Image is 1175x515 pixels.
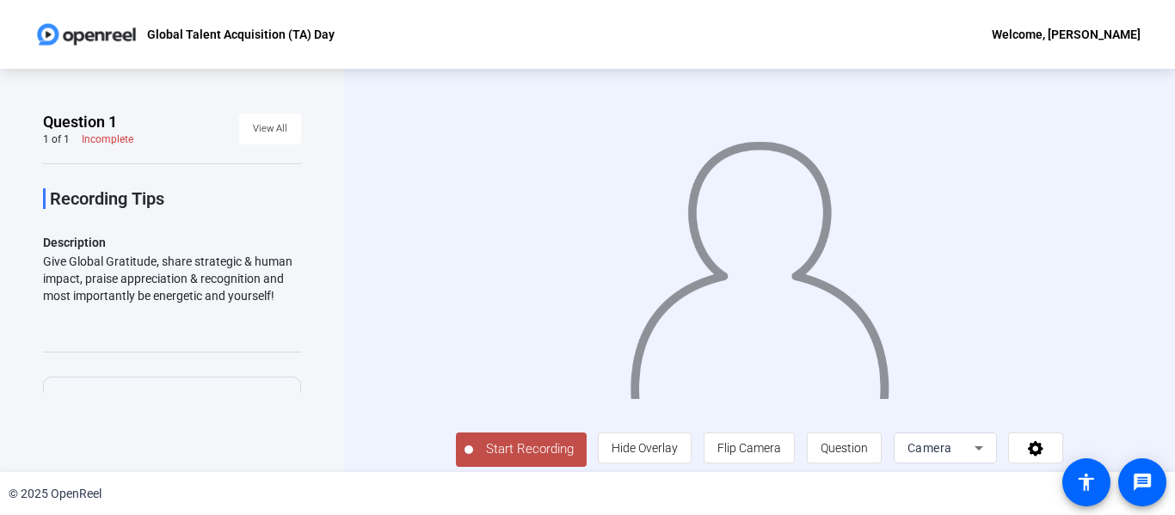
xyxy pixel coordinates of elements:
[9,485,102,503] div: © 2025 OpenReel
[1076,472,1097,493] mat-icon: accessibility
[34,17,138,52] img: OpenReel logo
[43,253,301,304] div: Give Global Gratitude, share strategic & human impact, praise appreciation & recognition and most...
[612,441,678,455] span: Hide Overlay
[717,441,781,455] span: Flip Camera
[43,232,301,253] p: Description
[807,432,882,463] button: Question
[239,113,301,144] button: View All
[704,432,795,463] button: Flip Camera
[821,441,868,455] span: Question
[992,24,1141,45] div: Welcome, [PERSON_NAME]
[147,24,335,45] p: Global Talent Acquisition (TA) Day
[598,432,692,463] button: Hide Overlay
[907,441,952,455] span: Camera
[473,439,587,459] span: Start Recording
[82,132,133,146] div: Incomplete
[50,188,301,209] p: Recording Tips
[456,432,587,467] button: Start Recording
[43,132,70,146] div: 1 of 1
[628,126,891,399] img: overlay
[253,116,287,142] span: View All
[43,112,117,132] span: Question 1
[1132,472,1153,493] mat-icon: message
